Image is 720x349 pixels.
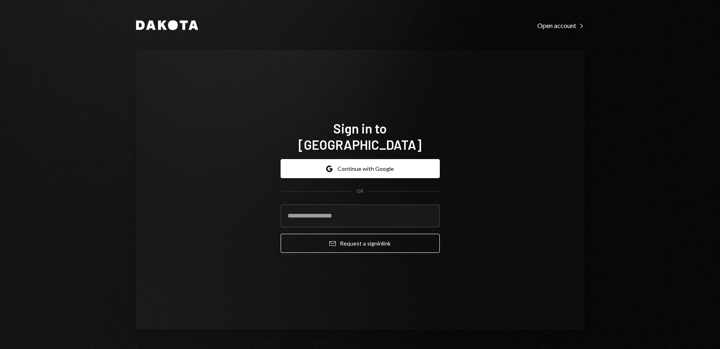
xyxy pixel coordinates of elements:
button: Request a signinlink [281,234,440,253]
div: OR [357,188,363,195]
a: Open account [537,21,584,30]
button: Continue with Google [281,159,440,178]
h1: Sign in to [GEOGRAPHIC_DATA] [281,120,440,153]
div: Open account [537,22,584,30]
